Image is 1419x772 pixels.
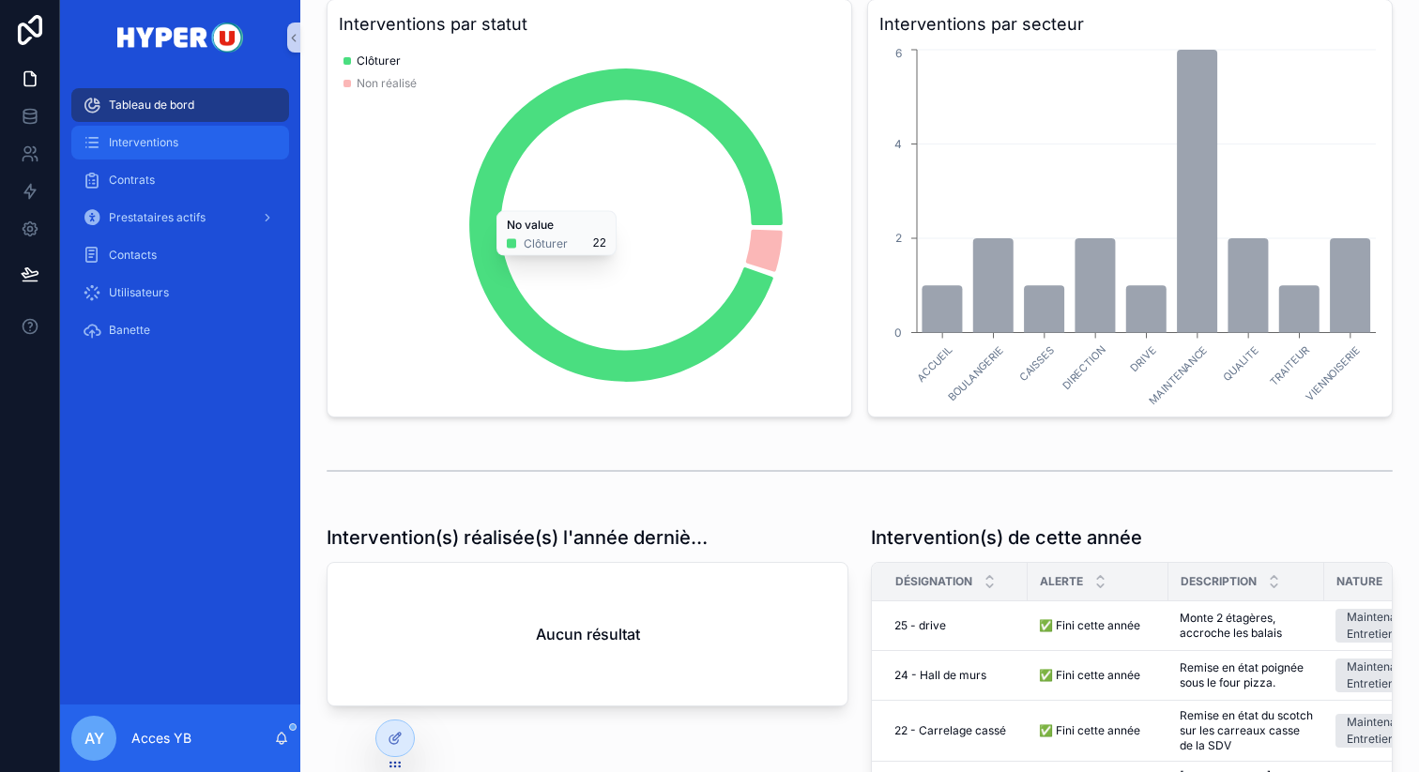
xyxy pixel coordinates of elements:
[895,231,902,245] tspan: 2
[894,668,986,683] span: 24 - Hall de murs
[1304,343,1364,403] text: VIENNOISERIE
[109,248,157,263] span: Contacts
[1180,660,1313,690] a: Remise en état poignée sous le four pizza.
[71,238,289,272] a: Contacts
[71,126,289,159] a: Interventions
[894,668,1016,683] a: 24 - Hall de murs
[109,135,178,150] span: Interventions
[1039,618,1140,633] span: ✅ Fini cette année
[357,76,417,91] span: Non réalisé
[84,727,104,749] span: AY
[946,343,1006,403] text: BOULANGERIE
[339,45,840,405] div: chart
[71,313,289,347] a: Banette
[1039,723,1157,738] a: ✅ Fini cette année
[1181,574,1257,589] span: Description
[871,524,1142,551] h1: Intervention(s) de cette année
[1039,668,1157,683] a: ✅ Fini cette année
[879,45,1381,405] div: chart
[109,173,155,188] span: Contrats
[879,11,1381,38] h3: Interventions par secteur
[327,524,708,551] h1: Intervention(s) réalisée(s) l'année dernière
[895,46,902,60] tspan: 6
[131,729,191,748] p: Acces YB
[894,325,902,340] tspan: 0
[1146,343,1210,407] text: MAINTENANCE
[1060,343,1108,392] text: DIRECTION
[109,210,206,225] span: Prestataires actifs
[71,276,289,310] a: Utilisateurs
[1267,343,1312,388] text: TRAITEUR
[1039,668,1140,683] span: ✅ Fini cette année
[1128,343,1159,374] text: DRIVE
[895,574,972,589] span: Désignation
[71,201,289,235] a: Prestataires actifs
[1039,723,1140,738] span: ✅ Fini cette année
[1039,618,1157,633] a: ✅ Fini cette année
[1220,343,1260,384] text: QUALITE
[1016,343,1057,384] text: CAISSES
[339,11,840,38] h3: Interventions par statut
[914,343,955,385] text: ACCUEIL
[1336,574,1382,589] span: Nature
[1180,708,1313,753] a: Remise en état du scotch sur les carreaux casse de la SDV
[71,163,289,197] a: Contrats
[357,53,401,68] span: Clôturer
[117,23,243,53] img: App logo
[894,618,1016,633] a: 25 - drive
[536,623,640,645] h2: Aucun résultat
[109,98,194,113] span: Tableau de bord
[60,75,300,371] div: scrollable content
[894,723,1006,738] span: 22 - Carrelage cassé
[894,723,1016,738] a: 22 - Carrelage cassé
[894,618,946,633] span: 25 - drive
[1040,574,1083,589] span: Alerte
[1180,611,1313,641] a: Monte 2 étagères, accroche les balais
[894,137,902,151] tspan: 4
[109,323,150,338] span: Banette
[109,285,169,300] span: Utilisateurs
[71,88,289,122] a: Tableau de bord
